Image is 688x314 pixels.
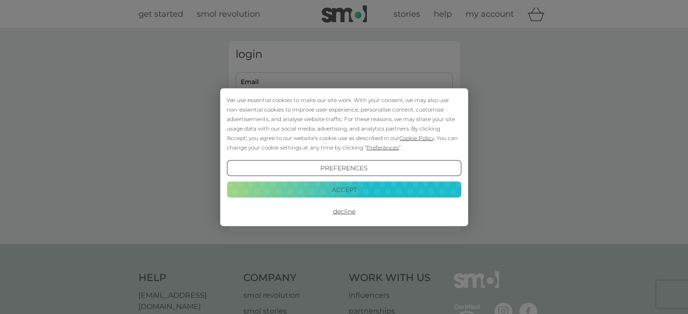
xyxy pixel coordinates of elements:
button: Decline [227,203,461,220]
div: Cookie Consent Prompt [220,88,468,226]
button: Preferences [227,160,461,176]
span: Preferences [366,144,399,150]
div: We use essential cookies to make our site work. With your consent, we may also use non-essential ... [227,95,461,152]
span: Cookie Policy [399,134,434,141]
button: Accept [227,182,461,198]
